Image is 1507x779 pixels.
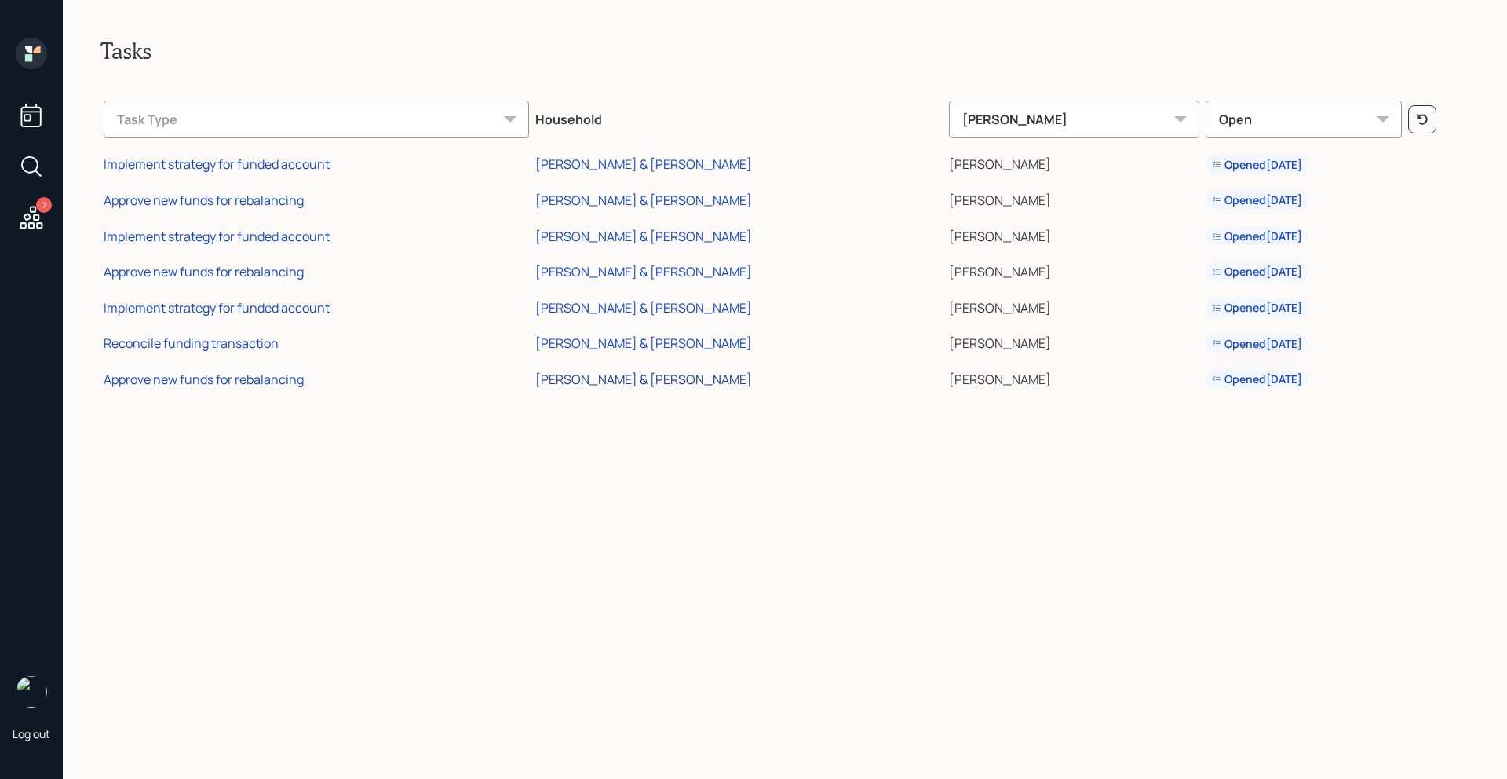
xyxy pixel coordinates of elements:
[104,101,529,138] div: Task Type
[16,676,47,708] img: michael-russo-headshot.png
[104,228,330,245] div: Implement strategy for funded account
[1206,101,1402,138] div: Open
[946,251,1202,287] td: [PERSON_NAME]
[1212,300,1302,316] div: Opened [DATE]
[1212,371,1302,387] div: Opened [DATE]
[104,263,304,280] div: Approve new funds for rebalancing
[946,144,1202,181] td: [PERSON_NAME]
[1212,157,1302,173] div: Opened [DATE]
[535,371,752,388] div: [PERSON_NAME] & [PERSON_NAME]
[104,371,304,388] div: Approve new funds for rebalancing
[946,216,1202,252] td: [PERSON_NAME]
[104,155,330,173] div: Implement strategy for funded account
[535,192,752,209] div: [PERSON_NAME] & [PERSON_NAME]
[104,299,330,316] div: Implement strategy for funded account
[949,101,1199,138] div: [PERSON_NAME]
[535,299,752,316] div: [PERSON_NAME] & [PERSON_NAME]
[104,335,279,352] div: Reconcile funding transaction
[1212,264,1302,280] div: Opened [DATE]
[36,197,52,213] div: 7
[13,726,50,741] div: Log out
[535,228,752,245] div: [PERSON_NAME] & [PERSON_NAME]
[532,90,946,144] th: Household
[1212,192,1302,208] div: Opened [DATE]
[104,192,304,209] div: Approve new funds for rebalancing
[100,38,1469,64] h2: Tasks
[946,324,1202,360] td: [PERSON_NAME]
[535,263,752,280] div: [PERSON_NAME] & [PERSON_NAME]
[946,359,1202,395] td: [PERSON_NAME]
[946,287,1202,324] td: [PERSON_NAME]
[1212,229,1302,244] div: Opened [DATE]
[535,335,752,352] div: [PERSON_NAME] & [PERSON_NAME]
[946,180,1202,216] td: [PERSON_NAME]
[1212,336,1302,352] div: Opened [DATE]
[535,155,752,173] div: [PERSON_NAME] & [PERSON_NAME]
